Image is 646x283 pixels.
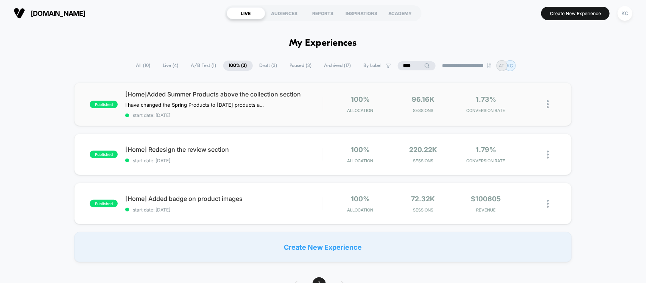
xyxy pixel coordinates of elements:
[319,61,357,71] span: Archived ( 17 )
[487,63,491,68] img: end
[615,6,635,21] button: KC
[412,95,434,103] span: 96.16k
[223,61,253,71] span: 100% ( 3 )
[347,158,374,163] span: Allocation
[471,195,501,203] span: $100605
[411,195,435,203] span: 72.32k
[74,232,571,262] div: Create New Experience
[125,90,322,98] span: [Home]Added Summer Products above the collection section
[131,61,156,71] span: All ( 10 )
[476,146,496,154] span: 1.79%
[125,195,322,202] span: [Home] Added badge on product images
[351,95,370,103] span: 100%
[125,146,322,153] span: [Home] Redesign the review section
[409,146,437,154] span: 220.22k
[547,200,549,208] img: close
[289,38,357,49] h1: My Experiences
[347,108,374,113] span: Allocation
[364,63,382,68] span: By Label
[342,7,381,19] div: INSPIRATIONS
[90,200,118,207] span: published
[351,146,370,154] span: 100%
[125,207,322,213] span: start date: [DATE]
[394,158,453,163] span: Sessions
[507,63,514,68] p: KC
[11,7,88,19] button: [DOMAIN_NAME]
[125,102,266,108] span: I have changed the Spring Products to [DATE] products according to the Events.[Home]Added Spring ...
[351,195,370,203] span: 100%
[157,61,184,71] span: Live ( 4 )
[125,112,322,118] span: start date: [DATE]
[476,95,496,103] span: 1.73%
[456,108,515,113] span: CONVERSION RATE
[185,61,222,71] span: A/B Test ( 1 )
[456,158,515,163] span: CONVERSION RATE
[227,7,265,19] div: LIVE
[254,61,283,71] span: Draft ( 3 )
[456,207,515,213] span: REVENUE
[347,207,374,213] span: Allocation
[90,101,118,108] span: published
[284,61,318,71] span: Paused ( 3 )
[394,108,453,113] span: Sessions
[90,151,118,158] span: published
[547,100,549,108] img: close
[618,6,632,21] div: KC
[304,7,342,19] div: REPORTS
[31,9,86,17] span: [DOMAIN_NAME]
[547,151,549,159] img: close
[394,207,453,213] span: Sessions
[265,7,304,19] div: AUDIENCES
[125,158,322,163] span: start date: [DATE]
[14,8,25,19] img: Visually logo
[381,7,420,19] div: ACADEMY
[541,7,610,20] button: Create New Experience
[499,63,505,68] p: AT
